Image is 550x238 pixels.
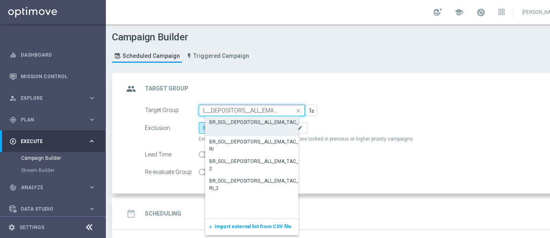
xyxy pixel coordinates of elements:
i: keyboard_arrow_right [88,116,96,123]
button: gps_fixed Plan keyboard_arrow_right [9,117,96,123]
div: Plan [9,116,88,123]
div: Press SPACE to select this row. [205,136,311,156]
h2: Target Group [145,85,188,93]
a: Campaign Builder [21,155,85,161]
div: Explore [9,95,88,102]
h1: Campaign Builder [112,31,253,43]
div: Lead Time [145,149,199,160]
div: Execute [9,138,88,145]
a: Triggered Campaign [184,49,251,63]
a: Mission Control [21,66,96,87]
i: person_search [9,95,17,102]
button: Mission Control [9,73,96,80]
button: play_circle_outline Execute keyboard_arrow_right [9,138,96,145]
span: school [454,8,463,17]
div: BR_SOL__DEPOSITORS__ALL_EMA_TAC_GM_RI [209,138,307,153]
div: BR_SOL__DEPOSITORS__ALL_EMA_TAC_GM [209,119,305,126]
div: Mission Control [9,66,96,87]
span: Plan [21,117,88,122]
i: track_changes [9,184,17,191]
div: Press SPACE to select this row. [205,219,298,235]
span: Analyze [21,185,88,190]
i: date_range [124,206,138,221]
div: Campaign Builder [21,152,105,164]
i: play_circle_outline [9,138,17,145]
button: Data Studio keyboard_arrow_right [9,206,96,212]
div: Dashboard [9,44,96,66]
span: Exclude from this campaign customers who are locked in previous or higher priority campaigns. [199,136,414,143]
div: Re-evaluate Group [145,166,199,178]
i: keyboard_arrow_right [88,183,96,191]
span: Import external list from CSV file [215,224,291,229]
span: Triggered Campaign [193,53,249,59]
div: Data Studio [9,205,88,213]
input: Quick find [199,105,305,116]
i: add [206,224,213,230]
span: Explore [21,96,88,101]
span: Scheduled Campaign [123,53,180,59]
span: Execute [21,139,88,144]
a: Stream Builder [21,167,85,174]
i: group [124,82,138,96]
div: BR_SOL__DEPOSITORS__ALL_EMA_TAC_GM_2 [209,158,307,172]
i: settings [8,224,15,231]
a: Dashboard [21,44,96,66]
div: Press SPACE to select this row. [205,156,311,175]
button: equalizer Dashboard [9,52,96,58]
div: Press SPACE to select this row. [205,175,311,195]
a: Scheduled Campaign [112,49,182,63]
button: person_search Explore keyboard_arrow_right [9,95,96,101]
i: equalizer [9,51,17,59]
div: Exclusion [145,122,199,134]
div: Target Group [145,105,199,116]
a: Settings [20,225,44,230]
div: Analyze [9,184,88,191]
i: keyboard_arrow_right [88,205,96,213]
div: Press SPACE to select this row. [205,117,311,136]
i: keyboard_arrow_right [88,94,96,102]
div: Stream Builder [21,164,105,176]
button: add Import external list from CSV file [205,219,217,235]
i: keyboard_arrow_right [88,137,96,145]
i: gps_fixed [9,116,17,123]
h2: Scheduling [145,210,181,218]
span: Data Studio [21,207,88,212]
i: close [292,105,305,117]
div: BR_SOL__DEPOSITORS__ALL_EMA_TAC_GM_RI_2 [209,177,307,192]
button: track_changes Analyze keyboard_arrow_right [9,184,96,191]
